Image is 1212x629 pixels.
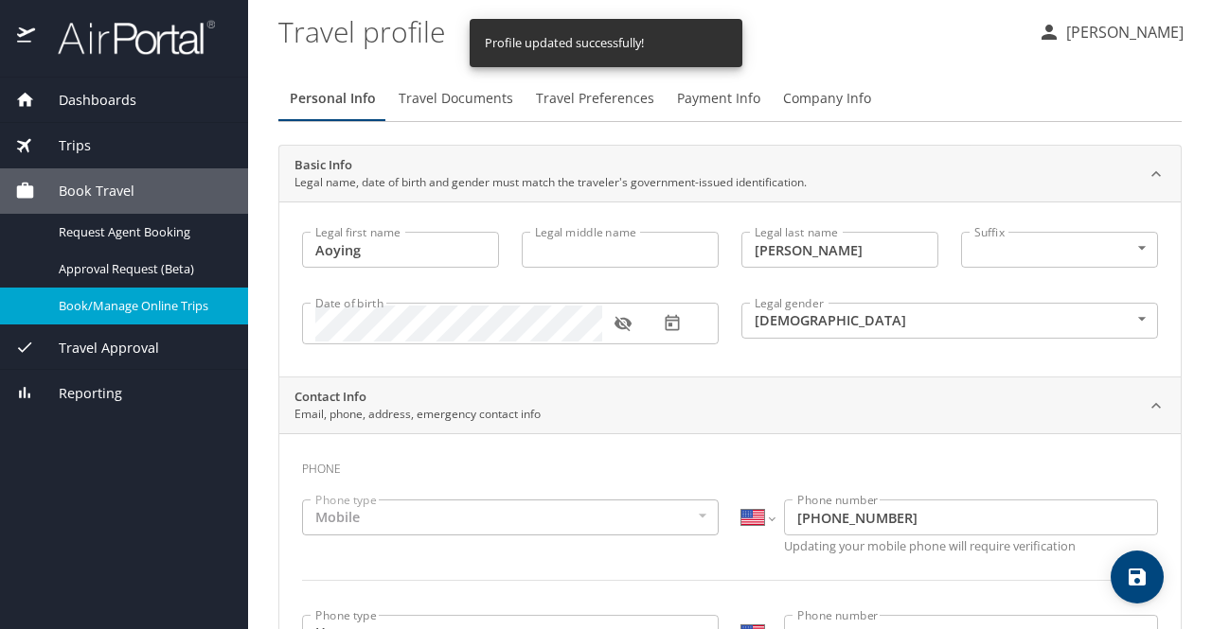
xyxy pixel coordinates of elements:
div: Contact InfoEmail, phone, address, emergency contact info [279,377,1181,434]
div: ​ [961,232,1158,268]
div: Mobile [302,499,719,535]
span: Company Info [783,87,871,111]
h3: Phone [302,448,1158,480]
h2: Basic Info [294,156,807,175]
img: airportal-logo.png [37,19,215,56]
div: [DEMOGRAPHIC_DATA] [741,303,1158,339]
span: Payment Info [677,87,760,111]
span: Dashboards [35,90,136,111]
div: Profile [278,76,1182,121]
p: Legal name, date of birth and gender must match the traveler's government-issued identification. [294,174,807,191]
span: Book Travel [35,181,134,201]
div: Basic InfoLegal name, date of birth and gender must match the traveler's government-issued identi... [279,201,1181,376]
h1: Travel profile [278,2,1023,61]
img: icon-airportal.png [17,19,37,56]
span: Travel Preferences [536,87,654,111]
div: Profile updated successfully! [485,25,644,61]
button: save [1111,550,1164,603]
button: [PERSON_NAME] [1030,15,1191,49]
p: Email, phone, address, emergency contact info [294,406,541,423]
span: Trips [35,135,91,156]
span: Reporting [35,383,122,404]
span: Approval Request (Beta) [59,260,225,278]
span: Travel Documents [399,87,513,111]
span: Request Agent Booking [59,223,225,241]
span: Book/Manage Online Trips [59,297,225,315]
div: Basic InfoLegal name, date of birth and gender must match the traveler's government-issued identi... [279,146,1181,202]
p: [PERSON_NAME] [1060,21,1184,44]
span: Travel Approval [35,338,159,358]
span: Personal Info [290,87,376,111]
p: Updating your mobile phone will require verification [784,540,1158,552]
h2: Contact Info [294,388,541,407]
